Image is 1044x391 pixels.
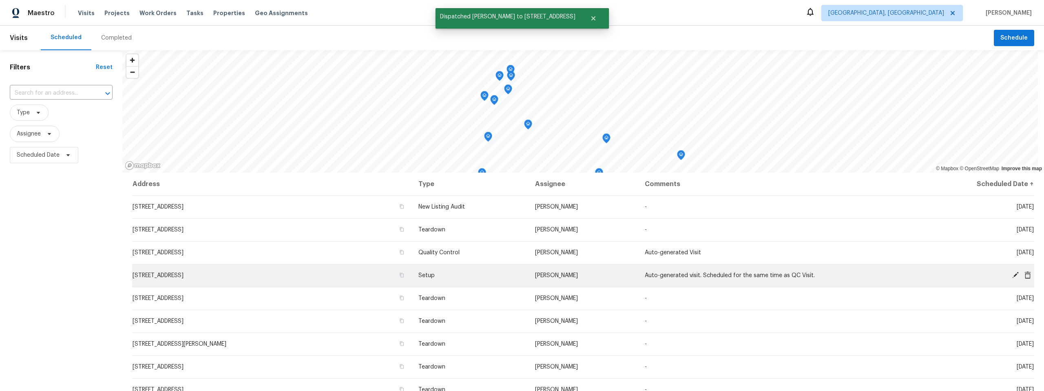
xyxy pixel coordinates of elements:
[645,273,815,278] span: Auto-generated visit. Scheduled for the same time as QC Visit.
[10,63,96,71] h1: Filters
[645,250,701,255] span: Auto-generated Visit
[504,84,512,97] div: Map marker
[28,9,55,17] span: Maestro
[645,318,647,324] span: -
[645,341,647,347] span: -
[960,166,999,171] a: OpenStreetMap
[1017,295,1034,301] span: [DATE]
[994,30,1034,47] button: Schedule
[1002,166,1042,171] a: Improve this map
[186,10,203,16] span: Tasks
[524,120,532,132] div: Map marker
[1017,364,1034,370] span: [DATE]
[398,317,405,324] button: Copy Address
[213,9,245,17] span: Properties
[507,65,515,78] div: Map marker
[139,9,177,17] span: Work Orders
[1017,204,1034,210] span: [DATE]
[398,203,405,210] button: Copy Address
[507,71,515,84] div: Map marker
[133,273,184,278] span: [STREET_ADDRESS]
[436,8,580,25] span: Dispatched [PERSON_NAME] to [STREET_ADDRESS]
[490,95,498,108] div: Map marker
[1017,227,1034,233] span: [DATE]
[529,173,638,195] th: Assignee
[78,9,95,17] span: Visits
[133,227,184,233] span: [STREET_ADDRESS]
[1017,250,1034,255] span: [DATE]
[17,151,60,159] span: Scheduled Date
[645,295,647,301] span: -
[418,364,445,370] span: Teardown
[595,168,603,181] div: Map marker
[133,204,184,210] span: [STREET_ADDRESS]
[982,9,1032,17] span: [PERSON_NAME]
[495,71,504,84] div: Map marker
[125,161,161,170] a: Mapbox homepage
[133,250,184,255] span: [STREET_ADDRESS]
[126,66,138,78] button: Zoom out
[602,133,610,146] div: Map marker
[398,363,405,370] button: Copy Address
[10,87,90,100] input: Search for an address...
[398,294,405,302] button: Copy Address
[133,318,184,324] span: [STREET_ADDRESS]
[677,150,685,163] div: Map marker
[17,130,41,138] span: Assignee
[255,9,308,17] span: Geo Assignments
[101,34,132,42] div: Completed
[398,226,405,233] button: Copy Address
[122,50,1038,173] canvas: Map
[51,33,82,42] div: Scheduled
[1017,318,1034,324] span: [DATE]
[132,173,412,195] th: Address
[133,295,184,301] span: [STREET_ADDRESS]
[418,341,445,347] span: Teardown
[418,250,460,255] span: Quality Control
[418,273,435,278] span: Setup
[133,364,184,370] span: [STREET_ADDRESS]
[133,341,226,347] span: [STREET_ADDRESS][PERSON_NAME]
[418,295,445,301] span: Teardown
[418,318,445,324] span: Teardown
[10,29,28,47] span: Visits
[398,249,405,256] button: Copy Address
[535,364,578,370] span: [PERSON_NAME]
[418,204,465,210] span: New Listing Audit
[535,341,578,347] span: [PERSON_NAME]
[102,88,113,99] button: Open
[480,91,489,104] div: Map marker
[418,227,445,233] span: Teardown
[1017,341,1034,347] span: [DATE]
[1022,271,1034,279] span: Cancel
[535,273,578,278] span: [PERSON_NAME]
[535,318,578,324] span: [PERSON_NAME]
[1000,33,1028,43] span: Schedule
[398,271,405,279] button: Copy Address
[535,295,578,301] span: [PERSON_NAME]
[645,227,647,233] span: -
[638,173,909,195] th: Comments
[412,173,529,195] th: Type
[828,9,944,17] span: [GEOGRAPHIC_DATA], [GEOGRAPHIC_DATA]
[1009,271,1022,279] span: Edit
[645,204,647,210] span: -
[17,109,30,117] span: Type
[126,54,138,66] button: Zoom in
[645,364,647,370] span: -
[96,63,113,71] div: Reset
[398,340,405,347] button: Copy Address
[909,173,1034,195] th: Scheduled Date ↑
[104,9,130,17] span: Projects
[936,166,958,171] a: Mapbox
[580,10,607,27] button: Close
